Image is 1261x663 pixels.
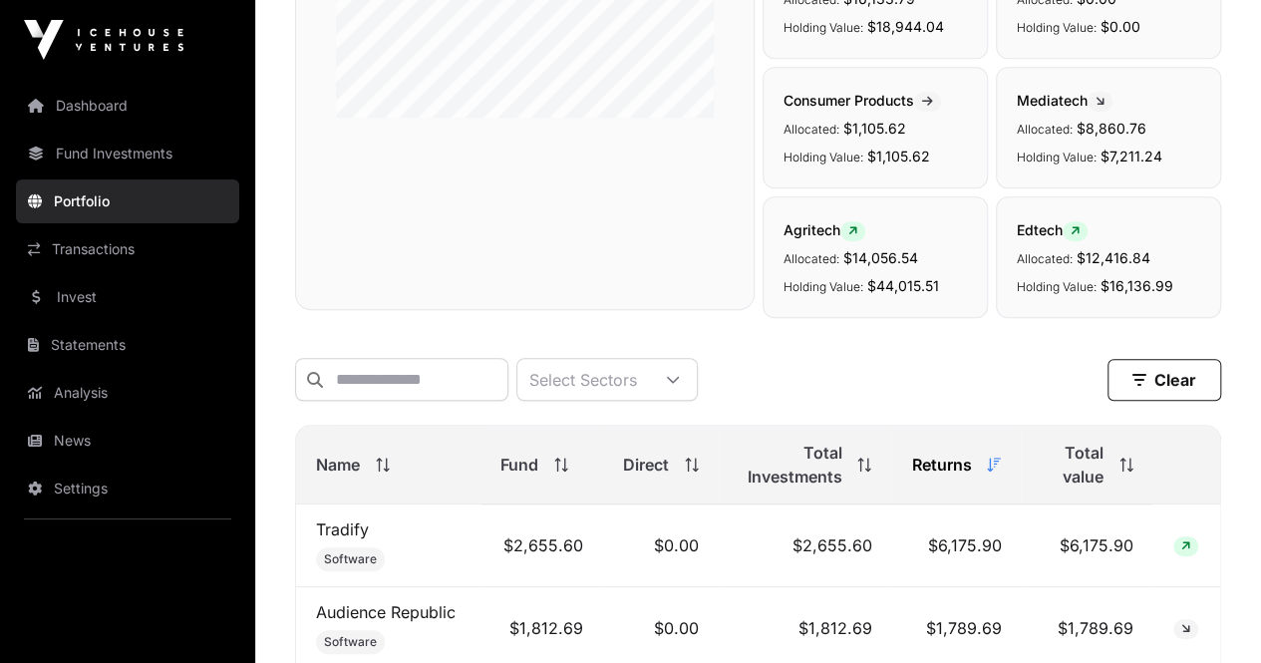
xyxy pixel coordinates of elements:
button: Clear [1107,359,1221,401]
td: $6,175.90 [891,504,1021,587]
a: Transactions [16,227,239,271]
span: $44,015.51 [867,277,939,294]
img: Icehouse Ventures Logo [24,20,183,60]
td: $6,175.90 [1021,504,1153,587]
a: Tradify [316,519,369,539]
span: $0.00 [1101,18,1140,35]
span: $8,860.76 [1077,120,1146,137]
span: Total Investments [739,441,842,489]
span: Holding Value: [1017,150,1097,165]
a: Portfolio [16,179,239,223]
span: Holding Value: [784,279,863,294]
span: Direct [623,453,669,477]
span: Allocated: [1017,251,1073,266]
span: Holding Value: [1017,20,1097,35]
span: $1,105.62 [843,120,906,137]
span: $14,056.54 [843,249,918,266]
a: Dashboard [16,84,239,128]
span: Fund [500,453,538,477]
a: Invest [16,275,239,319]
span: Holding Value: [784,20,863,35]
span: Name [316,453,360,477]
span: Allocated: [1017,122,1073,137]
td: $0.00 [603,504,719,587]
span: Holding Value: [784,150,863,165]
td: $2,655.60 [719,504,892,587]
td: $2,655.60 [480,504,603,587]
a: Settings [16,467,239,510]
span: $7,211.24 [1101,148,1162,165]
span: $1,105.62 [867,148,930,165]
a: Analysis [16,371,239,415]
span: Holding Value: [1017,279,1097,294]
span: $16,136.99 [1101,277,1173,294]
span: Mediatech [1017,92,1112,109]
span: Allocated: [784,122,839,137]
span: Allocated: [784,251,839,266]
span: $12,416.84 [1077,249,1150,266]
div: Select Sectors [517,359,649,400]
iframe: Chat Widget [1161,567,1261,663]
a: Fund Investments [16,132,239,175]
span: Agritech [784,221,865,238]
span: $18,944.04 [867,18,944,35]
span: Consumer Products [784,92,941,109]
a: Statements [16,323,239,367]
span: Software [324,551,377,567]
a: News [16,419,239,463]
span: Returns [911,453,971,477]
span: Edtech [1017,221,1088,238]
a: Audience Republic [316,602,456,622]
span: Total value [1041,441,1103,489]
span: Software [324,634,377,650]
